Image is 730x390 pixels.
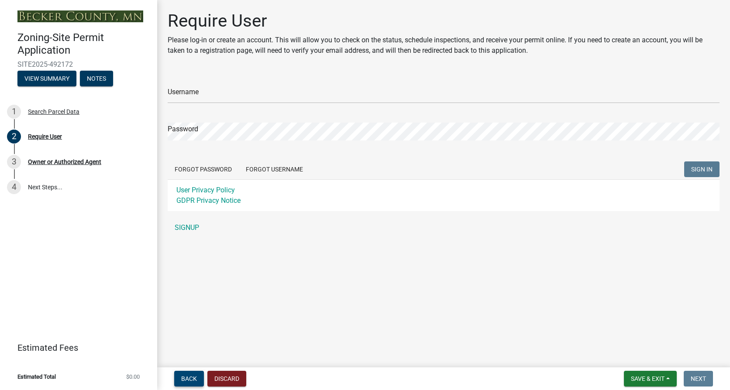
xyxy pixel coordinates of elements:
div: 4 [7,180,21,194]
span: Back [181,375,197,382]
img: Becker County, Minnesota [17,10,143,22]
span: Estimated Total [17,374,56,380]
span: Next [691,375,706,382]
span: Save & Exit [631,375,665,382]
a: Estimated Fees [7,339,143,356]
h1: Require User [168,10,720,31]
div: Require User [28,133,62,140]
button: Discard [207,371,246,387]
div: Owner or Authorized Agent [28,159,101,165]
button: Notes [80,71,113,86]
button: Forgot Password [168,161,239,177]
h4: Zoning-Site Permit Application [17,31,150,57]
div: 2 [7,130,21,144]
a: SIGNUP [168,219,720,236]
a: User Privacy Policy [176,186,235,194]
button: Back [174,371,204,387]
div: 3 [7,155,21,169]
button: View Summary [17,71,76,86]
p: Please log-in or create an account. This will allow you to check on the status, schedule inspecti... [168,35,720,56]
button: Forgot Username [239,161,310,177]
div: 1 [7,105,21,119]
span: SITE2025-492172 [17,60,140,68]
span: SIGN IN [691,166,713,173]
wm-modal-confirm: Notes [80,75,113,82]
button: Save & Exit [624,371,677,387]
a: GDPR Privacy Notice [176,196,241,205]
button: Next [684,371,713,387]
span: $0.00 [126,374,140,380]
wm-modal-confirm: Summary [17,75,76,82]
button: SIGN IN [684,161,720,177]
div: Search Parcel Data [28,109,79,115]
